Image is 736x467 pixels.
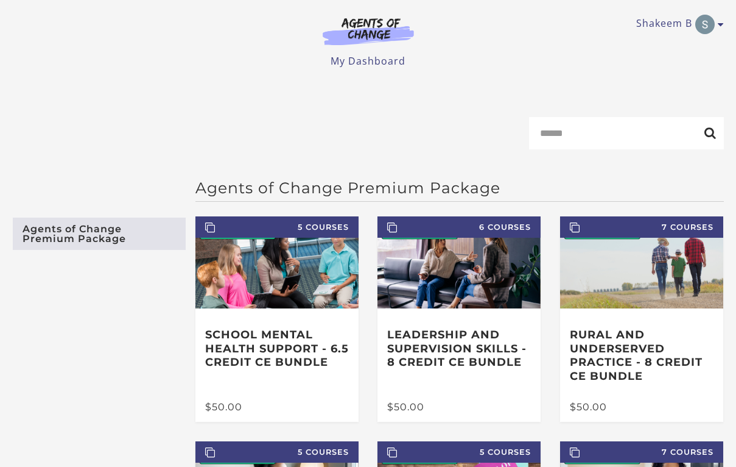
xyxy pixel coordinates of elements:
[331,54,405,68] a: My Dashboard
[377,441,541,463] span: 5 Courses
[195,216,359,238] span: 5 Courses
[387,328,531,369] h3: Leadership and Supervision Skills - 8 Credit CE Bundle
[195,441,359,463] span: 5 Courses
[387,402,531,412] div: $50.00
[377,216,541,422] a: 6 Courses Leadership and Supervision Skills - 8 Credit CE Bundle $50.00
[205,402,349,412] div: $50.00
[13,218,186,250] a: Agents of Change Premium Package
[570,402,713,412] div: $50.00
[560,441,723,463] span: 7 Courses
[560,216,723,238] span: 7 Courses
[636,15,718,34] a: Toggle menu
[195,216,359,422] a: 5 Courses School Mental Health Support - 6.5 Credit CE Bundle $50.00
[205,328,349,369] h3: School Mental Health Support - 6.5 Credit CE Bundle
[195,179,724,197] h2: Agents of Change Premium Package
[377,216,541,238] span: 6 Courses
[560,216,723,422] a: 7 Courses Rural and Underserved Practice - 8 Credit CE Bundle $50.00
[570,328,713,383] h3: Rural and Underserved Practice - 8 Credit CE Bundle
[310,17,427,45] img: Agents of Change Logo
